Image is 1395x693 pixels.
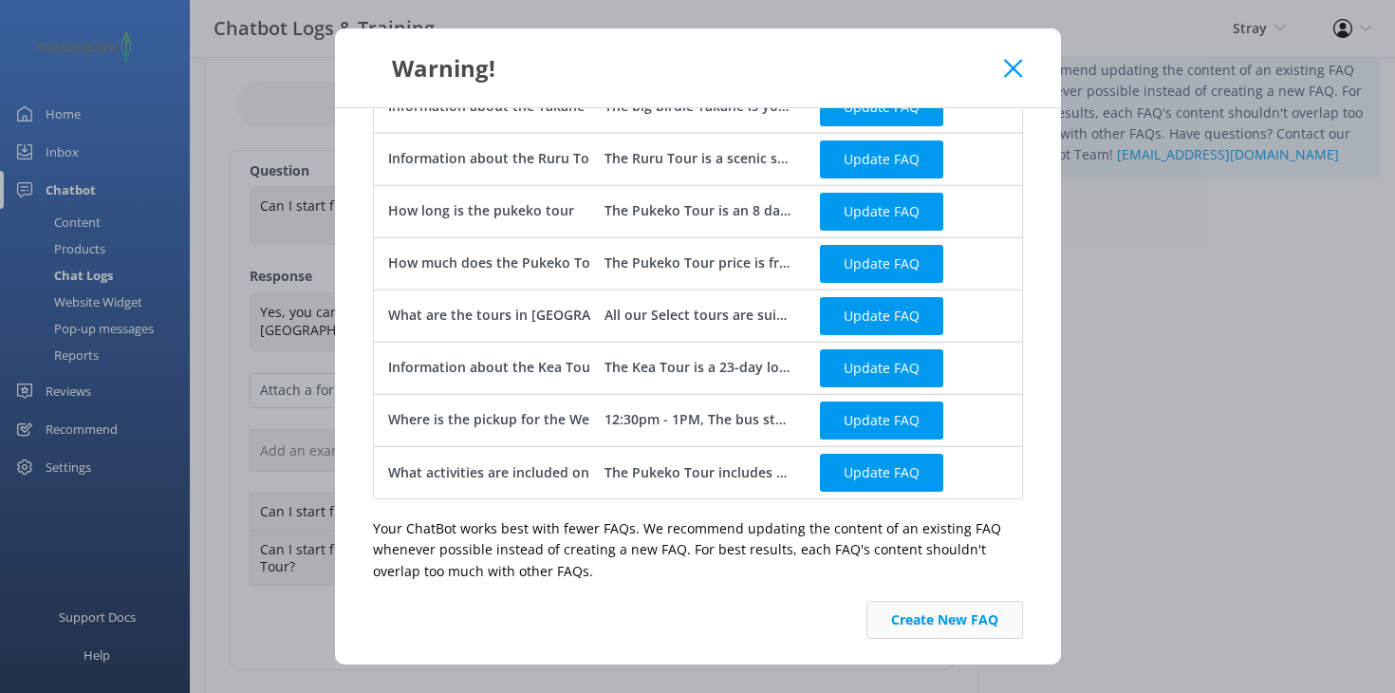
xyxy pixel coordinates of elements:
div: What are the tours in [GEOGRAPHIC_DATA] that are available for children? [388,305,868,326]
button: Update FAQ [820,454,943,492]
div: How much does the Pukeko Tour cost [388,253,636,273]
div: The Pukeko Tour price is from NZ$3295 per person. You can view a list of tour inclusions and upgr... [604,253,791,273]
button: Update FAQ [820,87,943,125]
div: The Kea Tour is a 23-day loop from [GEOGRAPHIC_DATA] to [GEOGRAPHIC_DATA] designed for adventurou... [604,357,791,378]
div: Where is the pickup for the Weka tour? [388,409,642,430]
div: Information about the Takahe Tour [388,96,619,117]
div: Warning! [373,52,1005,84]
div: row [373,237,1023,290]
button: Create New FAQ [866,601,1023,639]
div: The Ruru Tour is a scenic small-group journey from [GEOGRAPHIC_DATA] to [GEOGRAPHIC_DATA], perfec... [604,148,791,169]
div: The Pukeko Tour is an 8 day / 7 night adventure. For more information, check out [URL][DOMAIN_NAME]. [604,200,791,221]
div: What activities are included on the pukeko tour [388,462,699,483]
div: The big birdie Takahe is your reliable companion for the [GEOGRAPHIC_DATA]. She’ll have you fanni... [604,96,791,117]
div: How long is the pukeko tour [388,200,574,221]
button: Update FAQ [820,140,943,178]
button: Update FAQ [820,192,943,230]
div: row [373,133,1023,185]
button: Close [1004,59,1022,78]
div: row [373,185,1023,237]
div: Information about the Ruru Tour [388,148,604,169]
button: Update FAQ [820,348,943,386]
button: Update FAQ [820,296,943,334]
div: Information about the Kea Tour [388,357,596,378]
div: The Pukeko Tour includes the following activities: • Visit the geothermal magic, Geyser by Night,... [604,462,791,483]
div: row [373,446,1023,498]
p: Your ChatBot works best with fewer FAQs. We recommend updating the content of an existing FAQ whe... [373,518,1023,582]
div: row [373,394,1023,446]
div: 12:30pm - 1PM, The bus stop on [GEOGRAPHIC_DATA] outside i-SITE Information Centre (opposite to [... [604,409,791,430]
button: Update FAQ [820,244,943,282]
div: row [373,290,1023,342]
div: All our Select tours are suitable for children over 12. New Zealand Tours: Children aged [DATE][D... [604,305,791,326]
div: row [373,342,1023,394]
button: Update FAQ [820,401,943,439]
